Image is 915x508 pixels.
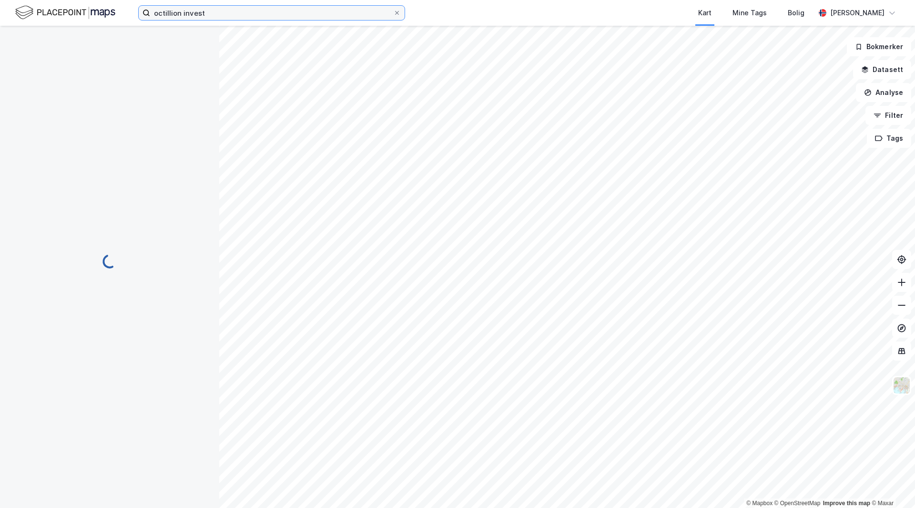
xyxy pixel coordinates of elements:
button: Tags [867,129,911,148]
a: Improve this map [823,500,870,507]
button: Bokmerker [847,37,911,56]
a: Mapbox [746,500,773,507]
button: Datasett [853,60,911,79]
a: OpenStreetMap [774,500,821,507]
div: Mine Tags [732,7,767,19]
img: logo.f888ab2527a4732fd821a326f86c7f29.svg [15,4,115,21]
button: Analyse [856,83,911,102]
iframe: Chat Widget [867,462,915,508]
button: Filter [865,106,911,125]
img: spinner.a6d8c91a73a9ac5275cf975e30b51cfb.svg [102,254,117,269]
div: Kart [698,7,712,19]
div: Bolig [788,7,804,19]
div: [PERSON_NAME] [830,7,884,19]
div: Kontrollprogram for chat [867,462,915,508]
input: Søk på adresse, matrikkel, gårdeiere, leietakere eller personer [150,6,393,20]
img: Z [893,376,911,394]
